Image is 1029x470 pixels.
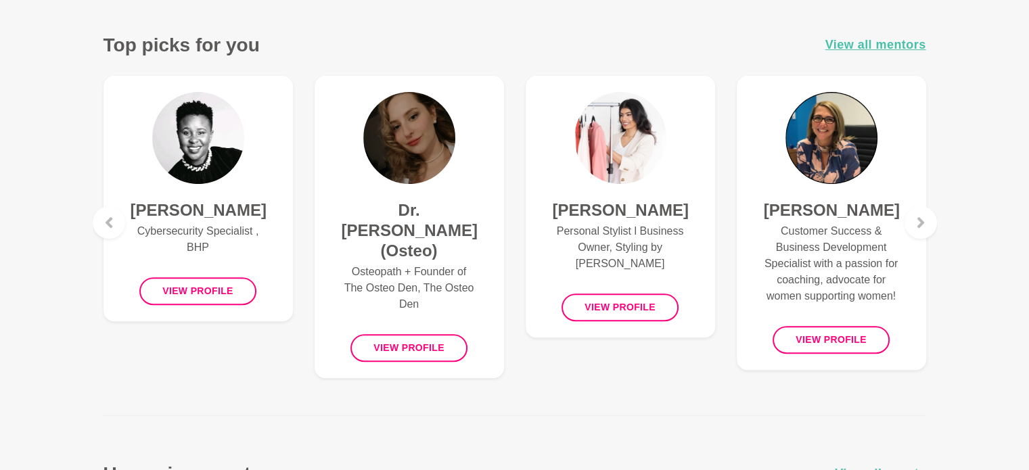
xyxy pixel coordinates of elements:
[131,223,266,256] p: Cybersecurity Specialist , BHP
[562,293,679,321] button: View profile
[553,200,688,220] h4: [PERSON_NAME]
[104,76,293,321] a: Angela Kamaru[PERSON_NAME]Cybersecurity Specialist , BHPView profile
[764,200,899,220] h4: [PERSON_NAME]
[773,326,890,354] button: View profile
[764,223,899,304] p: Customer Success & Business Development Specialist with a passion for coaching, advocate for wome...
[785,92,877,184] img: Kate Vertsonis
[363,92,455,184] img: Dr. Anastasiya Ovechkin (Osteo)
[553,223,688,272] p: Personal Stylist l Business Owner, Styling by [PERSON_NAME]
[139,277,256,305] button: View profile
[526,76,715,337] a: Jude Stevens[PERSON_NAME]Personal Stylist l Business Owner, Styling by [PERSON_NAME]View profile
[152,92,244,184] img: Angela Kamaru
[342,264,477,312] p: Osteopath + Founder of The Osteo Den, The Osteo Den
[737,76,926,370] a: Kate Vertsonis[PERSON_NAME]Customer Success & Business Development Specialist with a passion for ...
[131,200,266,220] h4: [PERSON_NAME]
[825,35,926,55] a: View all mentors
[574,92,666,184] img: Jude Stevens
[104,33,260,57] h3: Top picks for you
[342,200,477,261] h4: Dr. [PERSON_NAME] (Osteo)
[350,334,467,362] button: View profile
[315,76,504,378] a: Dr. Anastasiya Ovechkin (Osteo)Dr. [PERSON_NAME] (Osteo)Osteopath + Founder of The Osteo Den, The...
